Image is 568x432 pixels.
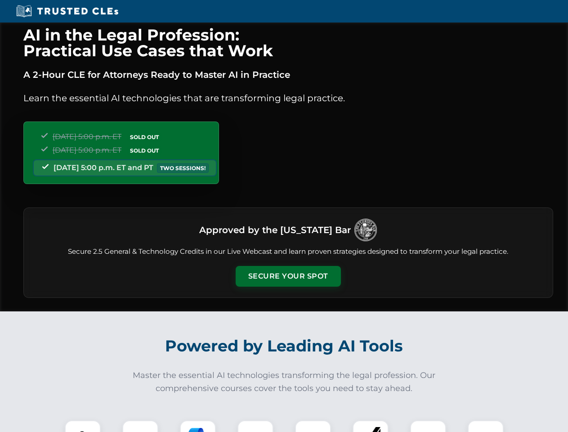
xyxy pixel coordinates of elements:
p: A 2-Hour CLE for Attorneys Ready to Master AI in Practice [23,67,553,82]
button: Secure Your Spot [236,266,341,287]
span: [DATE] 5:00 p.m. ET [53,146,121,154]
h2: Powered by Leading AI Tools [35,330,533,362]
p: Secure 2.5 General & Technology Credits in our Live Webcast and learn proven strategies designed ... [35,247,542,257]
img: Logo [354,219,377,241]
h1: AI in the Legal Profession: Practical Use Cases that Work [23,27,553,58]
p: Master the essential AI technologies transforming the legal profession. Our comprehensive courses... [127,369,442,395]
img: Trusted CLEs [13,4,121,18]
span: SOLD OUT [127,132,162,142]
span: [DATE] 5:00 p.m. ET [53,132,121,141]
h3: Approved by the [US_STATE] Bar [199,222,351,238]
span: SOLD OUT [127,146,162,155]
p: Learn the essential AI technologies that are transforming legal practice. [23,91,553,105]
